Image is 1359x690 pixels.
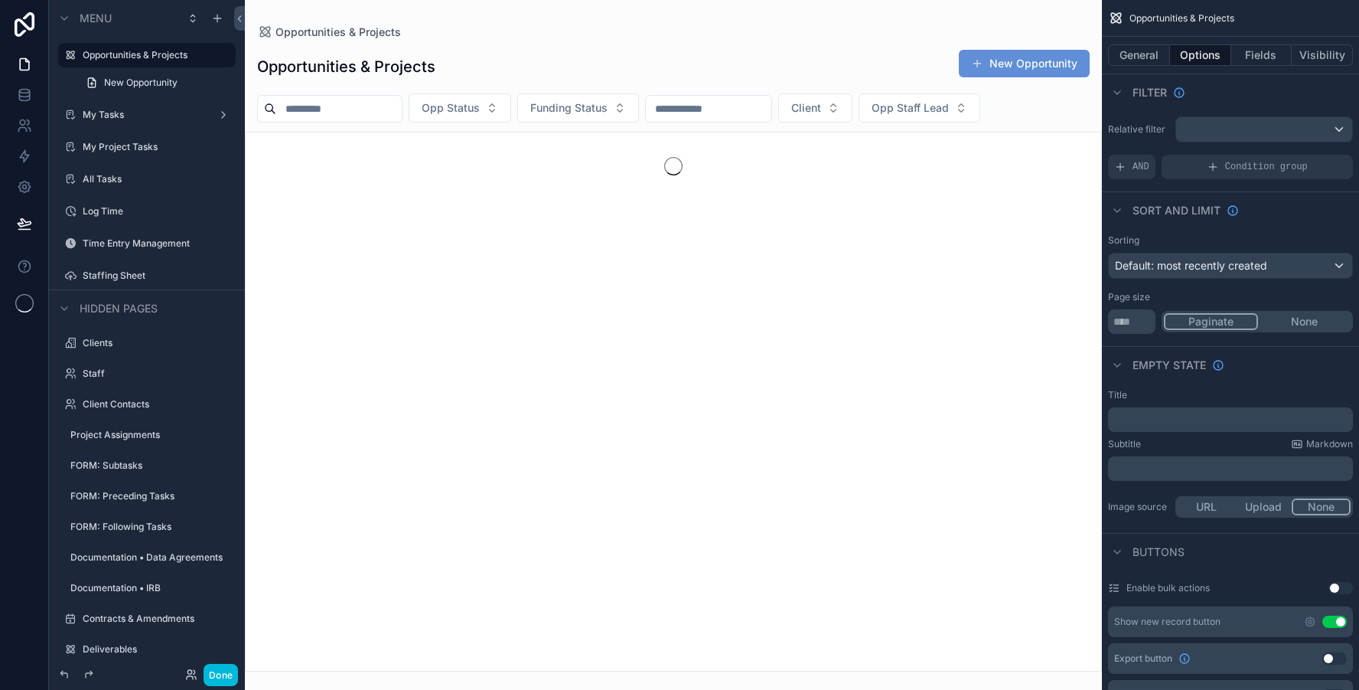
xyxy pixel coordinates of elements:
span: Sort And Limit [1132,203,1220,218]
label: Log Time [83,205,226,217]
button: None [1258,313,1351,330]
label: Sorting [1108,234,1139,247]
button: Options [1170,44,1231,66]
button: General [1108,44,1170,66]
button: Upload [1235,499,1292,515]
label: FORM: Preceding Tasks [70,490,226,502]
label: Time Entry Management [83,237,226,250]
label: Page size [1108,291,1150,303]
label: Project Assignments [70,429,226,441]
label: My Project Tasks [83,141,226,153]
label: All Tasks [83,173,226,185]
label: Image source [1108,501,1169,513]
a: Markdown [1291,438,1353,450]
span: Filter [1132,85,1167,100]
div: Show new record button [1114,616,1220,628]
button: Fields [1231,44,1292,66]
label: Contracts & Amendments [83,613,226,625]
label: Client Contacts [83,398,226,410]
label: Staff [83,368,226,380]
span: Export button [1114,652,1172,665]
label: Staffing Sheet [83,270,226,282]
span: Empty state [1132,358,1206,373]
span: Markdown [1306,438,1353,450]
label: Clients [83,337,226,349]
span: New Opportunity [104,77,178,89]
label: FORM: Following Tasks [70,521,226,533]
button: Paginate [1164,313,1258,330]
button: URL [1178,499,1235,515]
label: Documentation • IRB [70,582,226,594]
div: scrollable content [1108,456,1353,481]
button: Visibility [1292,44,1353,66]
label: Relative filter [1108,123,1169,136]
label: Documentation • Data Agreements [70,551,226,564]
span: Default: most recently created [1115,259,1267,272]
label: Title [1108,389,1127,401]
span: Condition group [1225,161,1308,173]
span: AND [1132,161,1149,173]
label: Enable bulk actions [1126,582,1210,594]
label: My Tasks [83,109,205,121]
button: Done [204,664,238,686]
span: Buttons [1132,544,1185,560]
button: Default: most recently created [1108,253,1353,279]
label: FORM: Subtasks [70,459,226,472]
label: Opportunities & Projects [83,49,226,61]
label: Deliverables [83,643,226,656]
span: Menu [80,11,112,26]
a: New Opportunity [77,70,236,95]
div: scrollable content [1108,407,1353,432]
label: Subtitle [1108,438,1141,450]
span: Hidden pages [80,301,158,316]
span: Opportunities & Projects [1129,12,1234,25]
button: None [1292,499,1351,515]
